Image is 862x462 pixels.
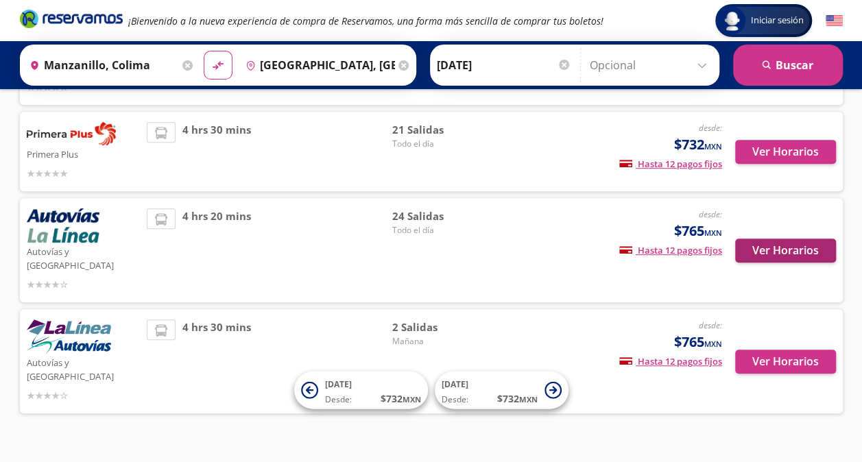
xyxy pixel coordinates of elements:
span: Todo el día [392,224,488,236]
span: Iniciar sesión [745,14,809,27]
img: Autovías y La Línea [27,319,111,354]
span: $765 [674,332,722,352]
button: Ver Horarios [735,350,836,374]
span: 2 Salidas [392,319,488,335]
span: 4 hrs 20 mins [182,208,251,292]
span: 4 hrs 30 mins [182,122,251,181]
small: MXN [704,228,722,238]
span: $765 [674,221,722,241]
a: Brand Logo [20,8,123,33]
small: MXN [704,339,722,349]
small: MXN [519,394,538,404]
span: Hasta 12 pagos fijos [619,355,722,367]
img: Primera Plus [27,122,116,145]
em: ¡Bienvenido a la nueva experiencia de compra de Reservamos, una forma más sencilla de comprar tus... [128,14,603,27]
span: Todo el día [392,138,488,150]
span: Desde: [442,393,468,406]
img: Autovías y La Línea [27,208,99,243]
button: Buscar [733,45,843,86]
button: English [826,12,843,29]
input: Buscar Origen [24,48,179,82]
button: [DATE]Desde:$732MXN [294,372,428,409]
span: Hasta 12 pagos fijos [619,158,722,170]
span: Mañana [392,335,488,348]
span: $ 732 [497,391,538,406]
button: Ver Horarios [735,239,836,263]
span: $732 [674,134,722,155]
span: Hasta 12 pagos fijos [619,244,722,256]
p: Autovías y [GEOGRAPHIC_DATA] [27,354,141,383]
button: Ver Horarios [735,140,836,164]
em: desde: [699,208,722,220]
span: [DATE] [325,378,352,390]
input: Buscar Destino [240,48,395,82]
p: Primera Plus [27,145,141,162]
input: Elegir Fecha [437,48,571,82]
input: Opcional [590,48,713,82]
small: MXN [704,141,722,151]
span: Desde: [325,393,352,406]
span: [DATE] [442,378,468,390]
p: Autovías y [GEOGRAPHIC_DATA] [27,243,141,272]
em: desde: [699,122,722,134]
span: $ 732 [381,391,421,406]
i: Brand Logo [20,8,123,29]
span: 4 hrs 30 mins [182,319,251,403]
small: MXN [403,394,421,404]
em: desde: [699,319,722,331]
span: 24 Salidas [392,208,488,224]
button: [DATE]Desde:$732MXN [435,372,568,409]
span: 21 Salidas [392,122,488,138]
